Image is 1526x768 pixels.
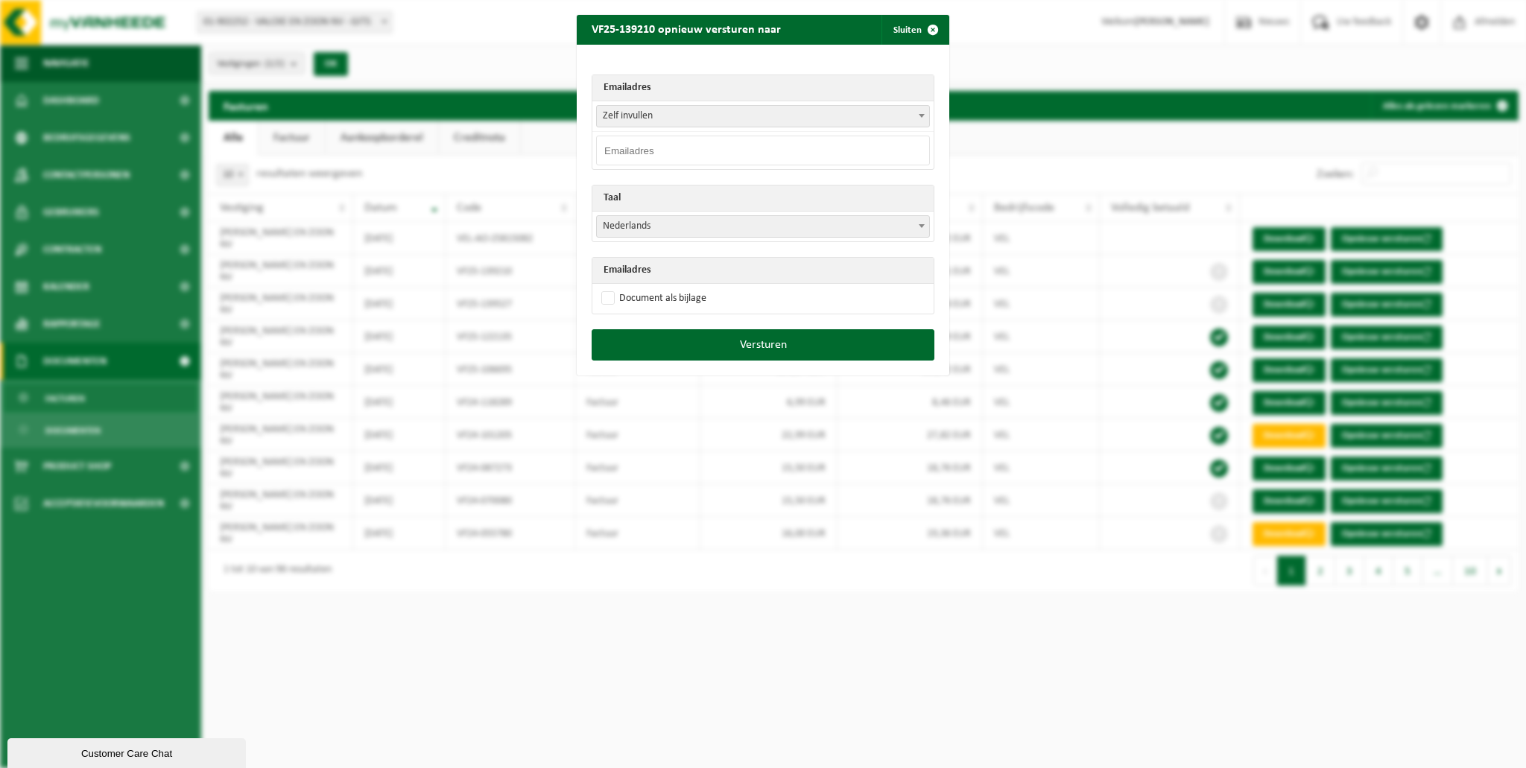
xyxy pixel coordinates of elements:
[577,15,796,43] h2: VF25-139210 opnieuw versturen naar
[596,215,930,238] span: Nederlands
[596,136,930,165] input: Emailadres
[881,15,948,45] button: Sluiten
[598,288,706,310] label: Document als bijlage
[592,75,934,101] th: Emailadres
[597,216,929,237] span: Nederlands
[592,185,934,212] th: Taal
[592,258,934,284] th: Emailadres
[592,329,934,361] button: Versturen
[596,105,930,127] span: Zelf invullen
[597,106,929,127] span: Zelf invullen
[7,735,249,768] iframe: chat widget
